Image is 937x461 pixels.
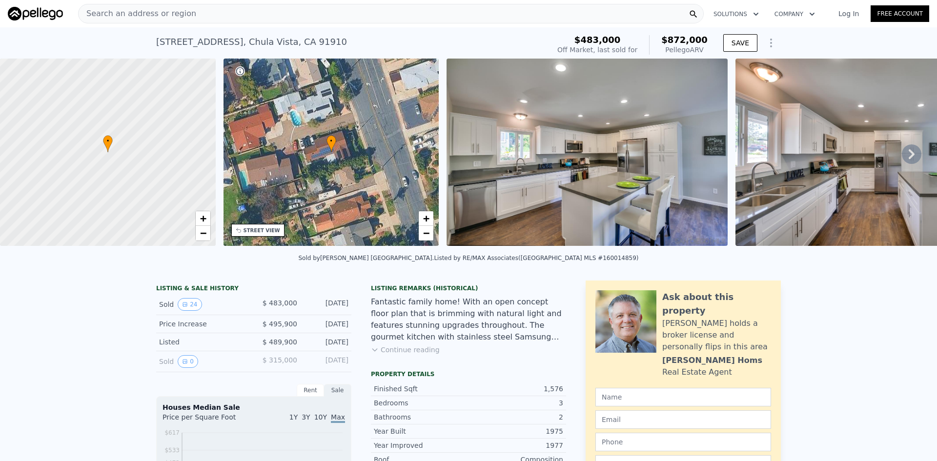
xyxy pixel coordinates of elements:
button: Continue reading [371,345,440,355]
div: Price Increase [159,319,246,329]
button: Company [767,5,823,23]
div: [STREET_ADDRESS] , Chula Vista , CA 91910 [156,35,347,49]
button: Solutions [706,5,767,23]
div: Fantastic family home! With an open concept floor plan that is brimming with natural light and fe... [371,296,566,343]
a: Zoom out [419,226,433,241]
button: SAVE [723,34,757,52]
button: Show Options [761,33,781,53]
div: Listing Remarks (Historical) [371,284,566,292]
span: − [423,227,429,239]
a: Zoom in [196,211,210,226]
span: 3Y [302,413,310,421]
div: Houses Median Sale [163,402,345,412]
div: Real Estate Agent [662,366,732,378]
tspan: $533 [164,447,180,454]
tspan: $617 [164,429,180,436]
span: − [200,227,206,239]
div: Sold [159,355,246,368]
div: Year Built [374,426,468,436]
input: Email [595,410,771,429]
div: 1975 [468,426,563,436]
div: Price per Square Foot [163,412,254,428]
span: • [103,137,113,145]
img: Sale: 57970754 Parcel: 20365026 [447,59,728,246]
input: Phone [595,433,771,451]
div: Listed by RE/MAX Associates ([GEOGRAPHIC_DATA] MLS #160014859) [434,255,638,261]
a: Zoom out [196,226,210,241]
div: Sale [324,384,351,397]
div: LISTING & SALE HISTORY [156,284,351,294]
span: $ 483,000 [263,299,297,307]
a: Zoom in [419,211,433,226]
span: 1Y [289,413,298,421]
div: Bedrooms [374,398,468,408]
div: Pellego ARV [661,45,708,55]
div: Property details [371,370,566,378]
div: Finished Sqft [374,384,468,394]
a: Log In [827,9,871,19]
div: [DATE] [305,337,348,347]
div: Off Market, last sold for [557,45,637,55]
div: [DATE] [305,319,348,329]
button: View historical data [178,355,198,368]
div: 2 [468,412,563,422]
input: Name [595,388,771,406]
div: 1977 [468,441,563,450]
div: [PERSON_NAME] Homs [662,355,762,366]
div: • [103,135,113,152]
div: Bathrooms [374,412,468,422]
div: [PERSON_NAME] holds a broker license and personally flips in this area [662,318,771,353]
span: $872,000 [661,35,708,45]
span: + [200,212,206,224]
div: Sold [159,298,246,311]
span: + [423,212,429,224]
a: Free Account [871,5,929,22]
div: • [326,135,336,152]
span: $ 489,900 [263,338,297,346]
div: Listed [159,337,246,347]
span: Max [331,413,345,423]
div: Year Improved [374,441,468,450]
img: Pellego [8,7,63,20]
button: View historical data [178,298,202,311]
span: $ 495,900 [263,320,297,328]
span: 10Y [314,413,327,421]
span: $ 315,000 [263,356,297,364]
div: Rent [297,384,324,397]
div: 3 [468,398,563,408]
div: [DATE] [305,355,348,368]
div: [DATE] [305,298,348,311]
div: Sold by [PERSON_NAME] [GEOGRAPHIC_DATA] . [298,255,434,261]
span: $483,000 [574,35,621,45]
div: Ask about this property [662,290,771,318]
span: Search an address or region [79,8,196,20]
div: 1,576 [468,384,563,394]
div: STREET VIEW [244,227,280,234]
span: • [326,137,336,145]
